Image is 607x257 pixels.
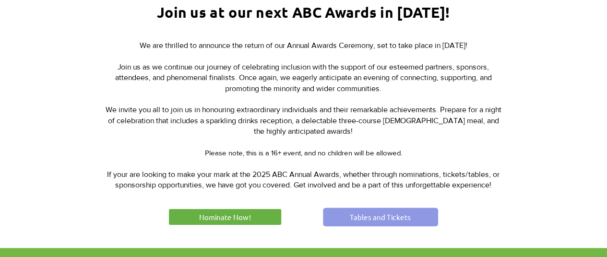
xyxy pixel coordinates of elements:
span: Please note, this is a 16+ event, and no children will be allowed. [205,149,402,157]
span: Join us as we continue our journey of celebrating inclusion with the support of our esteemed part... [115,63,492,93]
span: If your are looking to make your mark at the 2025 ABC Annual Awards, whether through nominations,... [107,170,500,189]
span: Tables and Tickets [350,212,411,222]
span: Join us at our next ABC Awards in [DATE]! [157,3,450,21]
span: We are thrilled to announce the return of our Annual Awards Ceremony, set to take place in [DATE]! [140,41,467,49]
span: Nominate Now! [199,212,251,222]
span: We invite you all to join us in honouring extraordinary individuals and their remarkable achievem... [106,105,501,135]
a: Nominate Now! [167,208,283,226]
a: Tables and Tickets [323,208,438,226]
